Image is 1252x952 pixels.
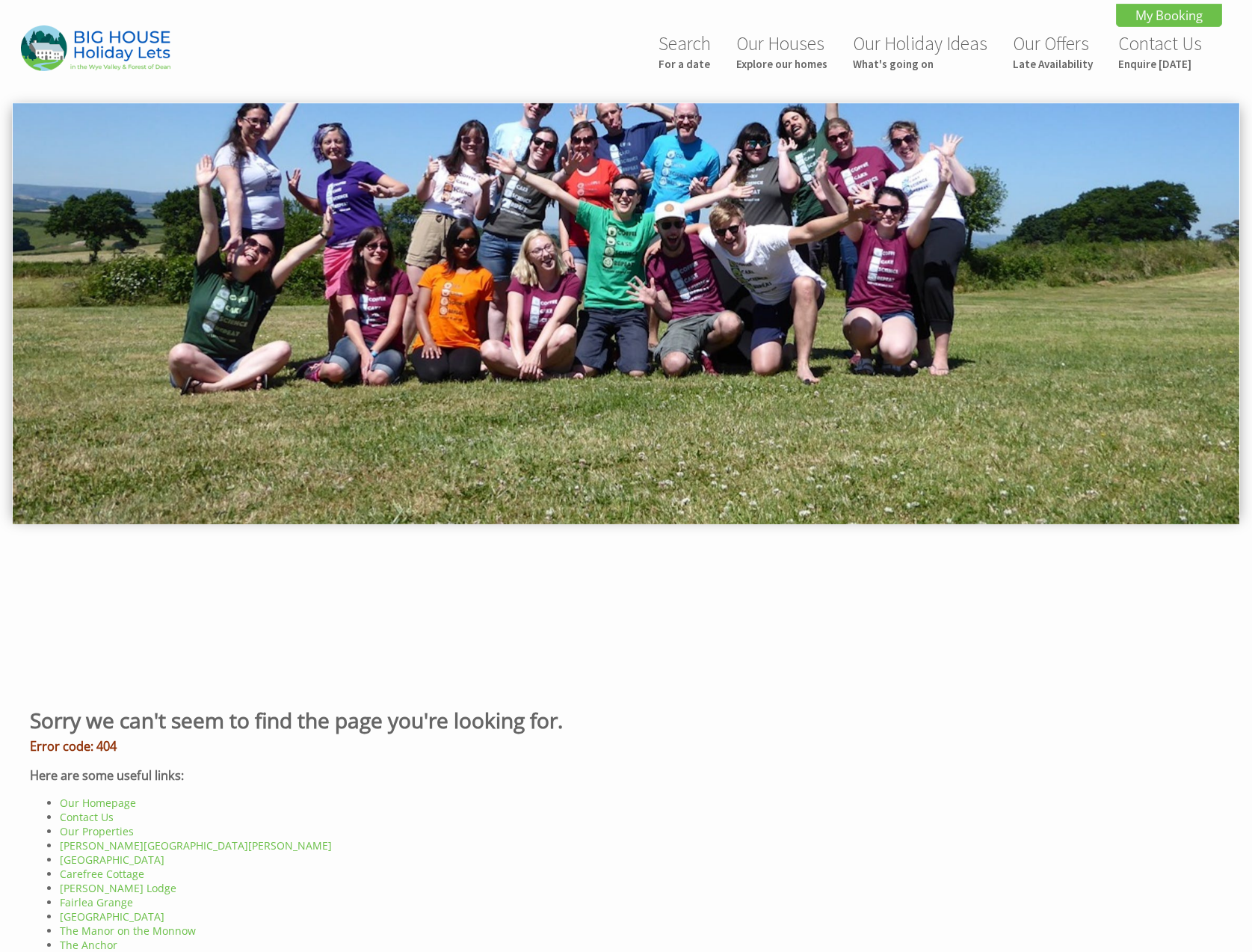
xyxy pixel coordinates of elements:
[1013,31,1093,71] a: Our OffersLate Availability
[60,881,176,895] a: [PERSON_NAME] Lodge
[60,909,164,924] a: [GEOGRAPHIC_DATA]
[60,838,332,853] a: [PERSON_NAME][GEOGRAPHIC_DATA][PERSON_NAME]
[60,853,164,867] a: [GEOGRAPHIC_DATA]
[60,810,114,824] a: Contact Us
[60,924,196,938] a: The Manor on the Monnow
[60,867,144,881] a: Carefree Cottage
[1116,4,1222,27] a: My Booking
[736,57,827,71] small: Explore our homes
[659,31,711,71] a: SearchFor a date
[736,31,827,71] a: Our HousesExplore our homes
[853,31,987,71] a: Our Holiday IdeasWhat's going on
[60,938,117,952] a: The Anchor
[659,57,711,71] small: For a date
[30,738,1204,755] h3: Error code: 404
[9,564,1243,676] iframe: Customer reviews powered by Trustpilot
[30,706,1204,738] h1: Sorry we can't seem to find the page you're looking for.
[30,767,1204,784] h3: Here are some useful links:
[60,895,133,909] a: Fairlea Grange
[21,25,170,71] img: Big House Holiday Lets
[60,824,134,838] a: Our Properties
[1013,57,1093,71] small: Late Availability
[1118,57,1202,71] small: Enquire [DATE]
[60,796,136,810] a: Our Homepage
[1118,31,1202,71] a: Contact UsEnquire [DATE]
[853,57,987,71] small: What's going on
